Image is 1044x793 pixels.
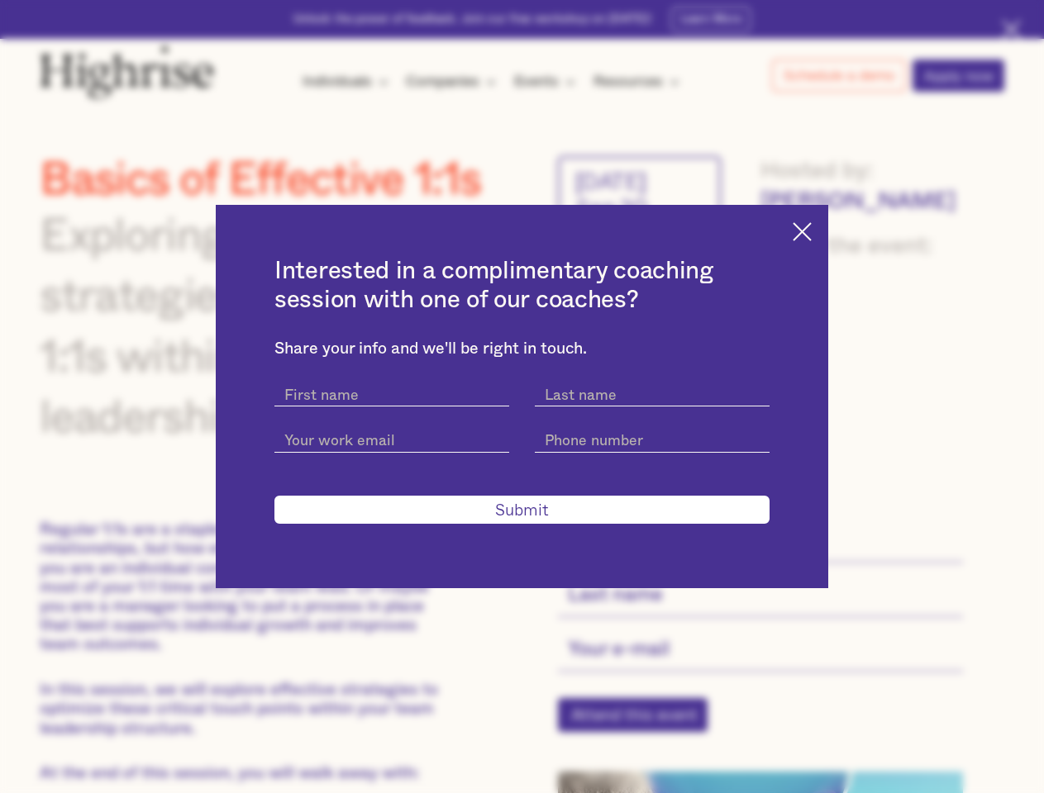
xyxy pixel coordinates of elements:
[274,378,509,406] input: First name
[535,424,770,452] input: Phone number
[274,424,509,452] input: Your work email
[793,222,812,241] img: Cross icon
[274,496,770,524] input: Submit
[274,378,770,523] form: current-schedule-a-demo-get-started-modal
[274,340,770,359] div: Share your info and we'll be right in touch.
[274,257,770,314] h2: Interested in a complimentary coaching session with one of our coaches?
[535,378,770,406] input: Last name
